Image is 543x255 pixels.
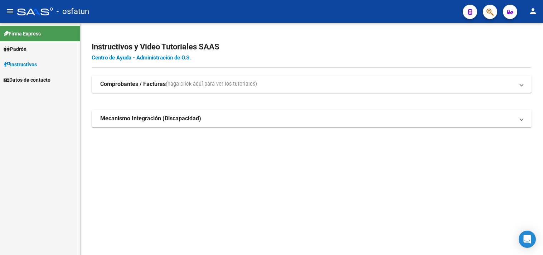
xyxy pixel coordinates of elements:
div: Open Intercom Messenger [519,231,536,248]
a: Centro de Ayuda - Administración de O.S. [92,54,191,61]
h2: Instructivos y Video Tutoriales SAAS [92,40,532,54]
mat-expansion-panel-header: Mecanismo Integración (Discapacidad) [92,110,532,127]
span: Padrón [4,45,26,53]
span: - osfatun [57,4,89,19]
mat-icon: menu [6,7,14,15]
span: Instructivos [4,61,37,68]
mat-icon: person [529,7,537,15]
span: Datos de contacto [4,76,50,84]
span: Firma Express [4,30,41,38]
span: (haga click aquí para ver los tutoriales) [166,80,257,88]
strong: Comprobantes / Facturas [100,80,166,88]
mat-expansion-panel-header: Comprobantes / Facturas(haga click aquí para ver los tutoriales) [92,76,532,93]
strong: Mecanismo Integración (Discapacidad) [100,115,201,122]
